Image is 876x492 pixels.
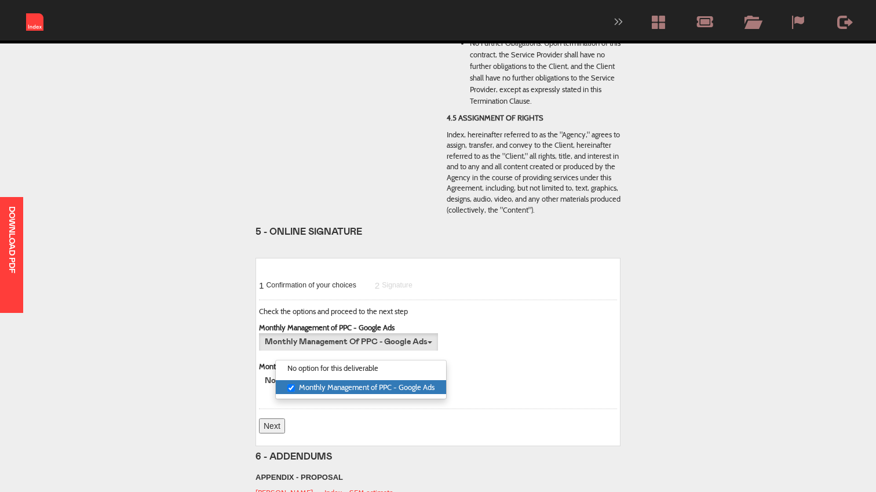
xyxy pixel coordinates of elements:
[259,280,264,291] span: 1
[26,13,43,31] img: iwm-logo-2018.png
[256,452,332,461] strong: 6 - ADDENDUMS
[447,130,620,214] span: Index, hereinafter referred to as the "Agency," agrees to assign, transfer, and convey to the Cli...
[375,280,380,291] span: 2
[259,333,438,351] button: Monthly Management of PPC - Google Ads
[256,473,343,482] strong: APPENDIX - PROPOSAL
[259,418,285,433] input: Next
[259,362,425,371] strong: Monthly Media Buying Management - Facebook Ads
[256,227,362,236] strong: 5 - Online signature
[259,306,608,317] p: Check the options and proceed to the next step
[259,323,395,332] strong: Monthly Management of PPC - Google Ads
[276,380,446,395] label: Monthly Management of PPC - Google Ads
[267,281,356,289] span: Confirmation of your choices
[287,384,295,392] input: Monthly Management of PPC - Google Ads
[447,113,543,122] strong: 4.5 ASSIGNMENT OF RIGHTS
[259,372,345,389] button: No option chosen
[276,360,390,376] label: No option for this deliverable
[382,281,412,290] span: Signature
